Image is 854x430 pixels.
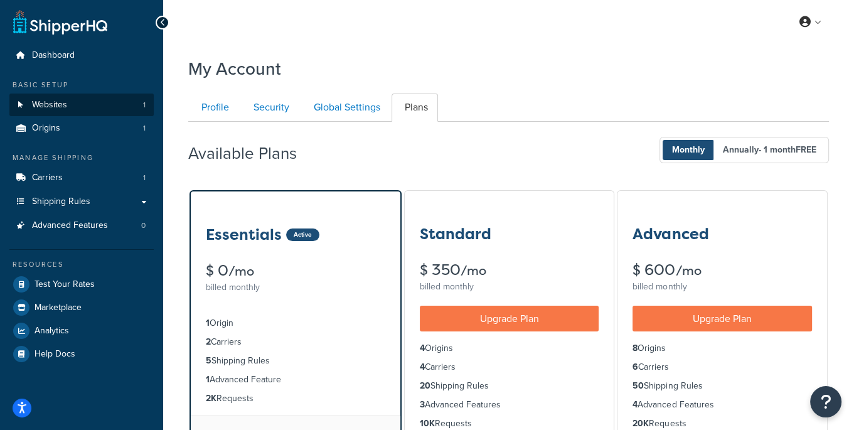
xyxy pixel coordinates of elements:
[632,341,638,355] strong: 8
[9,343,154,365] a: Help Docs
[659,137,829,163] button: Monthly Annually- 1 monthFREE
[206,392,216,405] strong: 2K
[9,190,154,213] a: Shipping Rules
[420,278,599,296] div: billed monthly
[420,341,599,355] li: Origins
[632,360,812,374] li: Carriers
[9,166,154,190] li: Carriers
[632,417,649,430] strong: 20K
[32,100,67,110] span: Websites
[420,379,599,393] li: Shipping Rules
[392,94,438,122] a: Plans
[420,341,425,355] strong: 4
[206,354,385,368] li: Shipping Rules
[420,379,430,392] strong: 20
[206,392,385,406] li: Requests
[675,262,701,279] small: /mo
[632,341,812,355] li: Origins
[632,379,644,392] strong: 50
[9,296,154,319] a: Marketplace
[9,214,154,237] a: Advanced Features 0
[32,220,108,231] span: Advanced Features
[32,123,60,134] span: Origins
[206,227,282,243] h3: Essentials
[206,335,385,349] li: Carriers
[9,320,154,342] a: Analytics
[632,398,638,411] strong: 4
[420,360,599,374] li: Carriers
[796,143,816,156] b: FREE
[9,80,154,90] div: Basic Setup
[143,123,146,134] span: 1
[32,196,90,207] span: Shipping Rules
[143,173,146,183] span: 1
[420,226,491,242] h3: Standard
[632,262,812,278] div: $ 600
[32,173,63,183] span: Carriers
[35,279,95,290] span: Test Your Rates
[206,373,210,386] strong: 1
[759,143,816,156] span: - 1 month
[9,153,154,163] div: Manage Shipping
[632,398,812,412] li: Advanced Features
[9,273,154,296] a: Test Your Rates
[188,56,281,81] h1: My Account
[228,262,254,280] small: /mo
[420,306,599,331] a: Upgrade Plan
[32,50,75,61] span: Dashboard
[9,94,154,117] li: Websites
[240,94,299,122] a: Security
[420,398,599,412] li: Advanced Features
[9,214,154,237] li: Advanced Features
[13,9,107,35] a: ShipperHQ Home
[420,417,435,430] strong: 10K
[420,262,599,278] div: $ 350
[663,140,714,160] span: Monthly
[141,220,146,231] span: 0
[632,360,638,374] strong: 6
[632,306,812,331] a: Upgrade Plan
[35,303,82,313] span: Marketplace
[35,326,69,336] span: Analytics
[35,349,75,360] span: Help Docs
[9,166,154,190] a: Carriers 1
[188,144,316,163] h2: Available Plans
[206,316,385,330] li: Origin
[713,140,826,160] span: Annually
[9,94,154,117] a: Websites 1
[461,262,486,279] small: /mo
[420,360,425,374] strong: 4
[9,259,154,270] div: Resources
[9,44,154,67] a: Dashboard
[206,263,385,279] div: $ 0
[188,94,239,122] a: Profile
[420,398,425,411] strong: 3
[9,117,154,140] li: Origins
[206,279,385,296] div: billed monthly
[632,226,708,242] h3: Advanced
[206,316,210,330] strong: 1
[632,379,812,393] li: Shipping Rules
[286,228,319,241] div: Active
[810,386,841,417] button: Open Resource Center
[632,278,812,296] div: billed monthly
[9,117,154,140] a: Origins 1
[301,94,390,122] a: Global Settings
[206,335,211,348] strong: 2
[206,373,385,387] li: Advanced Feature
[143,100,146,110] span: 1
[206,354,211,367] strong: 5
